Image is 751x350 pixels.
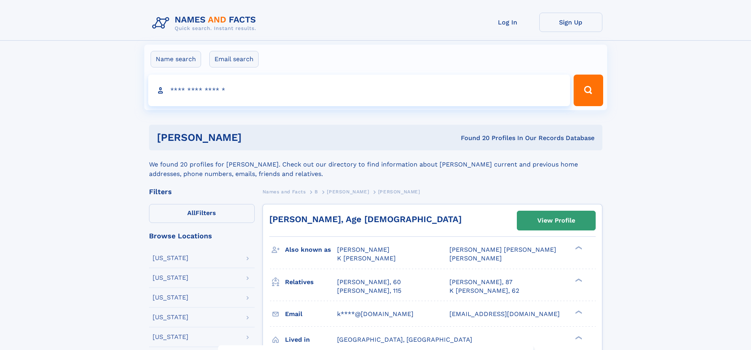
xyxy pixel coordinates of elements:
div: [US_STATE] [153,314,188,320]
a: [PERSON_NAME] [327,187,369,197]
div: ❯ [573,245,583,251]
a: K [PERSON_NAME], 62 [449,286,519,295]
h1: [PERSON_NAME] [157,133,351,142]
div: [US_STATE] [153,255,188,261]
a: Log In [476,13,539,32]
span: [EMAIL_ADDRESS][DOMAIN_NAME] [449,310,560,318]
span: [PERSON_NAME] [378,189,420,195]
div: Found 20 Profiles In Our Records Database [351,134,594,142]
a: Sign Up [539,13,602,32]
label: Name search [151,51,201,67]
a: B [315,187,318,197]
div: Browse Locations [149,232,255,240]
div: Filters [149,188,255,195]
span: [PERSON_NAME] [PERSON_NAME] [449,246,556,253]
button: Search Button [574,75,603,106]
span: [GEOGRAPHIC_DATA], [GEOGRAPHIC_DATA] [337,336,472,343]
h3: Lived in [285,333,337,346]
a: [PERSON_NAME], 115 [337,286,401,295]
span: [PERSON_NAME] [449,255,502,262]
a: Names and Facts [263,187,306,197]
div: ❯ [573,277,583,283]
span: B [315,189,318,195]
div: [US_STATE] [153,294,188,301]
div: View Profile [537,211,575,230]
h3: Relatives [285,275,337,289]
a: View Profile [517,211,595,230]
div: [US_STATE] [153,334,188,340]
span: K [PERSON_NAME] [337,255,396,262]
div: ❯ [573,335,583,340]
div: We found 20 profiles for [PERSON_NAME]. Check out our directory to find information about [PERSON... [149,150,602,179]
a: [PERSON_NAME], 60 [337,278,401,286]
input: search input [148,75,570,106]
div: [US_STATE] [153,275,188,281]
label: Filters [149,204,255,223]
a: [PERSON_NAME], 87 [449,278,512,286]
a: [PERSON_NAME], Age [DEMOGRAPHIC_DATA] [269,214,462,224]
h3: Also known as [285,243,337,256]
span: [PERSON_NAME] [327,189,369,195]
span: All [187,209,196,217]
img: Logo Names and Facts [149,13,263,34]
h3: Email [285,307,337,321]
label: Email search [209,51,259,67]
span: [PERSON_NAME] [337,246,389,253]
div: ❯ [573,309,583,314]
